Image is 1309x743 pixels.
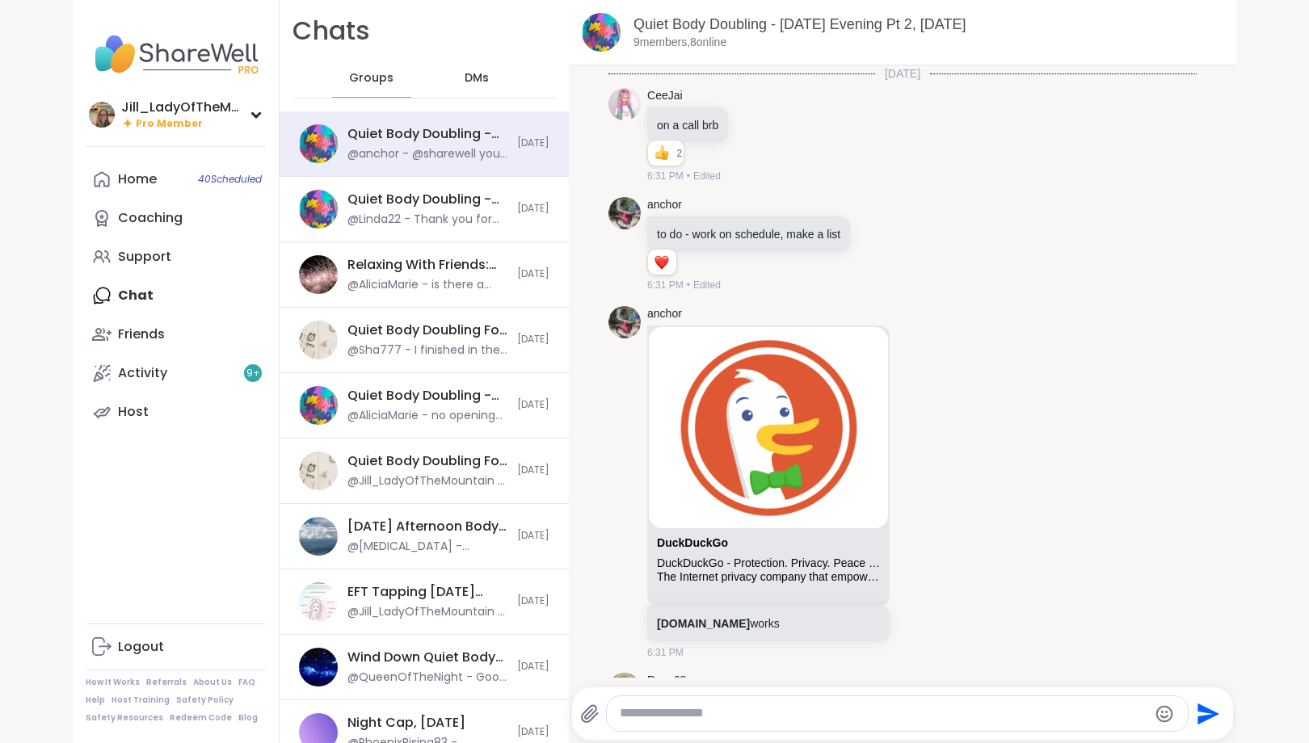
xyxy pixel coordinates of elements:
[170,712,232,724] a: Redeem Code
[299,648,338,686] img: Wind Down Quiet Body Doubling - Wednesday, Sep 10
[647,197,682,213] a: anchor
[347,125,507,143] div: Quiet Body Doubling - [DATE] Evening Pt 2, [DATE]
[299,451,338,490] img: Quiet Body Doubling For Productivity - Thursday, Sep 11
[118,638,164,656] div: Logout
[299,386,338,425] img: Quiet Body Doubling -Wednesday Evening Pt 2, Sep 10
[293,13,370,49] h1: Chats
[649,327,888,528] img: DuckDuckGo - Protection. Privacy. Peace of mind.
[86,26,266,82] img: ShareWell Nav Logo
[676,146,684,161] span: 2
[517,594,549,608] span: [DATE]
[657,570,880,584] div: The Internet privacy company that empowers you to seamlessly take control of your personal inform...
[198,173,262,186] span: 40 Scheduled
[299,517,338,556] img: Thursday Afternoon Body Doublers and Chillers!, Sep 11
[299,321,338,359] img: Quiet Body Doubling For Productivity - Thursday, Sep 11
[347,408,507,424] div: @AliciaMarie - no openings tonight for
[657,556,880,570] div: DuckDuckGo - Protection. Privacy. Peace of mind.
[657,117,718,133] p: on a call brb
[647,278,684,292] span: 6:31 PM
[86,160,266,199] a: Home40Scheduled
[347,473,507,489] div: @Jill_LadyOfTheMountain - I ran some errands, ate lunch and worked on some odds and ends... i hav...
[693,278,721,292] span: Edited
[647,645,684,660] span: 6:31 PM
[118,170,157,188] div: Home
[633,35,726,51] p: 9 members, 8 online
[653,256,670,269] button: Reactions: love
[687,278,690,292] span: •
[647,169,684,183] span: 6:31 PM
[608,673,641,705] img: https://sharewell-space-live.sfo3.digitaloceanspaces.com/user-generated/cd3f7208-5c1d-4ded-b9f4-9...
[517,725,549,739] span: [DATE]
[347,212,507,228] div: @Linda22 - Thank you for hosting
[657,226,840,242] p: to do - work on schedule, make a list
[347,649,507,666] div: Wind Down Quiet Body Doubling - [DATE]
[118,209,183,227] div: Coaching
[582,13,621,52] img: Quiet Body Doubling - Thursday Evening Pt 2, Sep 11
[347,539,507,555] div: @[MEDICAL_DATA] - Hopping off early, enjoy your day everyone!
[648,141,676,166] div: Reaction list
[146,677,187,688] a: Referrals
[299,190,338,229] img: Quiet Body Doubling -Thursday Evening, Sep 11
[176,695,234,706] a: Safety Policy
[347,321,507,339] div: Quiet Body Doubling For Productivity - [DATE]
[347,146,507,162] div: @anchor - @sharewell you aren’t coming up as a participant
[238,677,255,688] a: FAQ
[633,16,966,32] a: Quiet Body Doubling - [DATE] Evening Pt 2, [DATE]
[517,202,549,216] span: [DATE]
[347,670,507,686] div: @QueenOfTheNight - Good night! Thanks for winding down with me!
[86,237,266,276] a: Support
[86,392,266,431] a: Host
[118,364,167,382] div: Activity
[347,191,507,208] div: Quiet Body Doubling -[DATE] Evening, [DATE]
[299,582,338,621] img: EFT Tapping Thursday Practice, Sep 11
[657,536,728,549] a: Attachment
[347,256,507,274] div: Relaxing With Friends: Game Night!, [DATE]
[465,70,489,86] span: DMs
[136,117,203,131] span: Pro Member
[347,604,507,620] div: @Jill_LadyOfTheMountain - I only saw the beautiful sky on your profile, but that's fine... as lon...
[347,277,507,293] div: @AliciaMarie - is there a part two tonight
[657,615,880,632] p: works
[86,712,163,724] a: Safety Resources
[193,677,232,688] a: About Us
[517,529,549,543] span: [DATE]
[517,136,549,150] span: [DATE]
[347,714,465,732] div: Night Cap, [DATE]
[118,325,165,343] div: Friends
[299,124,338,163] img: Quiet Body Doubling - Thursday Evening Pt 2, Sep 11
[121,99,242,116] div: Jill_LadyOfTheMountain
[693,169,721,183] span: Edited
[875,65,930,82] span: [DATE]
[647,88,683,104] a: CeeJai
[246,367,260,380] span: 9 +
[299,255,338,294] img: Relaxing With Friends: Game Night!, Sep 09
[238,712,258,724] a: Blog
[347,452,507,470] div: Quiet Body Doubling For Productivity - [DATE]
[1189,695,1225,732] button: Send
[657,617,750,630] a: [DOMAIN_NAME]
[648,250,676,275] div: Reaction list
[86,199,266,237] a: Coaching
[647,673,686,689] a: Rose68
[86,354,266,392] a: Activity9+
[517,267,549,281] span: [DATE]
[118,403,149,421] div: Host
[86,628,266,666] a: Logout
[349,70,394,86] span: Groups
[347,518,507,535] div: [DATE] Afternoon Body Doublers and Chillers!, [DATE]
[347,387,507,405] div: Quiet Body Doubling -[DATE] Evening Pt 2, [DATE]
[1155,704,1174,724] button: Emoji picker
[608,88,641,120] img: https://sharewell-space-live.sfo3.digitaloceanspaces.com/user-generated/31362a71-9c08-4605-8112-5...
[653,147,670,160] button: Reactions: like
[517,398,549,412] span: [DATE]
[608,306,641,338] img: https://sharewell-space-live.sfo3.digitaloceanspaces.com/user-generated/bd698b57-9748-437a-a102-e...
[647,306,682,322] a: anchor
[517,660,549,674] span: [DATE]
[118,248,171,266] div: Support
[620,705,1147,722] textarea: Type your message
[517,333,549,346] span: [DATE]
[86,695,105,706] a: Help
[608,197,641,229] img: https://sharewell-space-live.sfo3.digitaloceanspaces.com/user-generated/bd698b57-9748-437a-a102-e...
[112,695,170,706] a: Host Training
[347,583,507,601] div: EFT Tapping [DATE] Practice, [DATE]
